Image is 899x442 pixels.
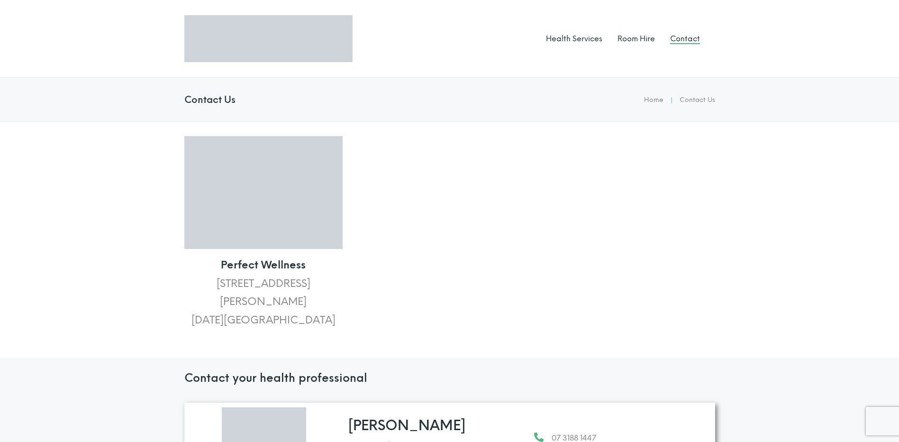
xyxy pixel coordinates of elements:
a: Room Hire [617,34,655,43]
img: Logo Perfect Wellness 710x197 [184,15,353,62]
strong: Perfect Wellness [221,258,306,271]
h4: Contact Us [184,94,236,105]
h3: Contact your health professional [184,372,715,384]
a: Health Services [546,34,602,43]
p: [STREET_ADDRESS][PERSON_NAME] [DATE][GEOGRAPHIC_DATA] [184,256,343,329]
li: Contact Us [680,94,715,106]
a: Contact [670,34,700,43]
iframe: Perfect Welness [352,136,713,306]
img: Perfect Wellness Outside [184,136,343,249]
a: Home [644,96,663,104]
a: [PERSON_NAME] [348,417,465,433]
li: | [663,94,680,106]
